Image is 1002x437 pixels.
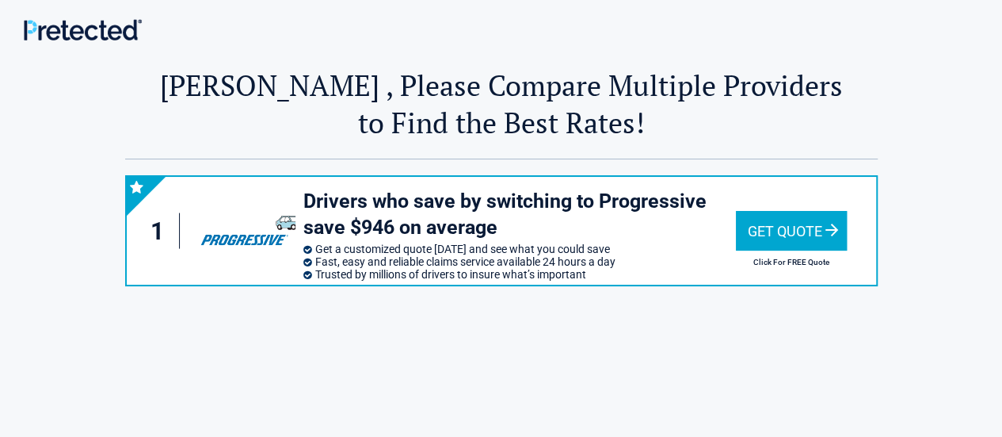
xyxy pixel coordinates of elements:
[736,211,847,251] div: Get Quote
[303,255,736,268] li: Fast, easy and reliable claims service available 24 hours a day
[303,243,736,255] li: Get a customized quote [DATE] and see what you could save
[193,206,295,255] img: progressive's logo
[303,189,736,240] h3: Drivers who save by switching to Progressive save $946 on average
[303,268,736,281] li: Trusted by millions of drivers to insure what’s important
[736,258,847,266] h2: Click For FREE Quote
[143,213,181,249] div: 1
[24,19,142,40] img: Main Logo
[125,67,878,141] h2: [PERSON_NAME] , Please Compare Multiple Providers to Find the Best Rates!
